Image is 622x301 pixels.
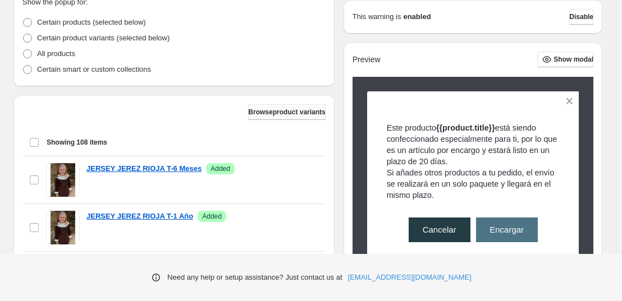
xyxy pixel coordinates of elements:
[554,55,593,64] span: Show modal
[248,104,325,120] button: Browseproduct variants
[538,52,593,67] button: Show modal
[353,11,401,22] p: This warning is
[387,167,560,201] p: Si añades otros productos a tu pedido, el envío se realizará en un solo paquete y llegará en el m...
[436,123,495,132] strong: {{product.title}}
[86,211,193,222] a: JERSEY JEREZ RIOJA T-1 Año
[37,34,170,42] span: Certain product variants (selected below)
[37,18,146,26] span: Certain products (selected below)
[569,12,593,21] span: Disable
[409,217,470,242] button: Cancelar
[569,9,593,25] button: Disable
[476,217,538,242] button: Encargar
[348,272,472,283] a: [EMAIL_ADDRESS][DOMAIN_NAME]
[403,11,431,22] strong: enabled
[86,163,202,174] a: JERSEY JEREZ RIOJA T-6 Meses
[248,108,325,117] span: Browse product variants
[353,55,381,64] h2: Preview
[211,164,230,173] span: Added
[387,122,560,167] p: Este producto está siendo confeccionado especialmente para ti, por lo que es un artículo por enca...
[47,138,107,147] span: Showing 108 items
[202,212,222,221] span: Added
[37,48,75,59] p: All products
[37,64,151,75] p: Certain smart or custom collections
